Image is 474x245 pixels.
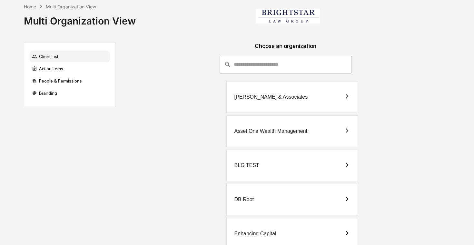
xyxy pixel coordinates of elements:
[29,51,110,62] div: Client List
[256,9,320,24] img: Brightstar Law Group
[29,63,110,74] div: Action Items
[24,10,136,27] div: Multi Organization View
[234,197,254,202] div: DB Root
[24,4,36,9] div: Home
[29,75,110,87] div: People & Permissions
[234,128,308,134] div: Asset One Wealth Management
[121,43,450,56] div: Choose an organization
[220,56,351,73] div: consultant-dashboard__filter-organizations-search-bar
[29,87,110,99] div: Branding
[234,94,308,100] div: [PERSON_NAME] & Associates
[234,162,259,168] div: BLG TEST
[234,231,276,237] div: Enhancing Capital
[46,4,96,9] div: Multi Organization View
